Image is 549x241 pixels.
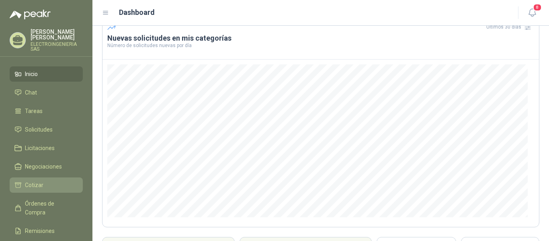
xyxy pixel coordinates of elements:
[25,88,37,97] span: Chat
[119,7,155,18] h1: Dashboard
[10,10,51,19] img: Logo peakr
[10,122,83,137] a: Solicitudes
[25,227,55,235] span: Remisiones
[533,4,542,11] span: 8
[25,125,53,134] span: Solicitudes
[25,144,55,152] span: Licitaciones
[31,42,83,51] p: ELECTROINGENIERIA SAS
[25,162,62,171] span: Negociaciones
[486,21,534,33] div: Últimos 30 días
[10,85,83,100] a: Chat
[25,181,43,190] span: Cotizar
[10,159,83,174] a: Negociaciones
[10,177,83,193] a: Cotizar
[107,33,534,43] h3: Nuevas solicitudes en mis categorías
[107,43,534,48] p: Número de solicitudes nuevas por día
[10,223,83,239] a: Remisiones
[31,29,83,40] p: [PERSON_NAME] [PERSON_NAME]
[10,66,83,82] a: Inicio
[25,107,43,115] span: Tareas
[25,70,38,78] span: Inicio
[525,6,539,20] button: 8
[25,199,75,217] span: Órdenes de Compra
[10,140,83,156] a: Licitaciones
[10,103,83,119] a: Tareas
[10,196,83,220] a: Órdenes de Compra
